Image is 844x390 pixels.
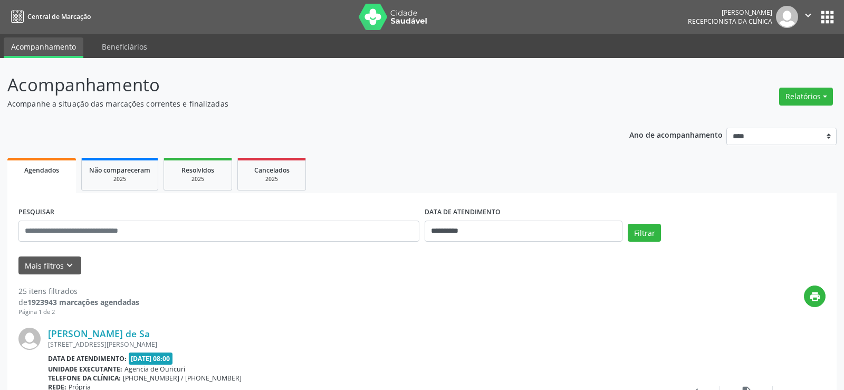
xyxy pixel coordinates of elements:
b: Telefone da clínica: [48,374,121,383]
button: print [804,286,826,307]
div: Página 1 de 2 [18,308,139,317]
img: img [776,6,798,28]
button:  [798,6,818,28]
a: Acompanhamento [4,37,83,58]
a: Beneficiários [94,37,155,56]
span: [DATE] 08:00 [129,353,173,365]
span: Resolvidos [181,166,214,175]
button: apps [818,8,837,26]
span: [PHONE_NUMBER] / [PHONE_NUMBER] [123,374,242,383]
button: Mais filtroskeyboard_arrow_down [18,256,81,275]
div: 2025 [171,175,224,183]
button: Relatórios [779,88,833,106]
div: 2025 [245,175,298,183]
img: img [18,328,41,350]
span: Cancelados [254,166,290,175]
a: Central de Marcação [7,8,91,25]
i: keyboard_arrow_down [64,260,75,271]
div: de [18,297,139,308]
p: Ano de acompanhamento [629,128,723,141]
span: Central de Marcação [27,12,91,21]
span: Agendados [24,166,59,175]
p: Acompanhe a situação das marcações correntes e finalizadas [7,98,588,109]
span: Recepcionista da clínica [688,17,772,26]
b: Data de atendimento: [48,354,127,363]
div: [PERSON_NAME] [688,8,772,17]
p: Acompanhamento [7,72,588,98]
label: PESQUISAR [18,204,54,221]
div: 25 itens filtrados [18,286,139,297]
b: Unidade executante: [48,365,122,374]
label: DATA DE ATENDIMENTO [425,204,501,221]
div: 2025 [89,175,150,183]
span: Não compareceram [89,166,150,175]
div: [STREET_ADDRESS][PERSON_NAME] [48,340,667,349]
i:  [802,9,814,21]
span: Agencia de Ouricuri [124,365,185,374]
strong: 1923943 marcações agendadas [27,297,139,307]
button: Filtrar [628,224,661,242]
a: [PERSON_NAME] de Sa [48,328,150,339]
i: print [809,291,821,302]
